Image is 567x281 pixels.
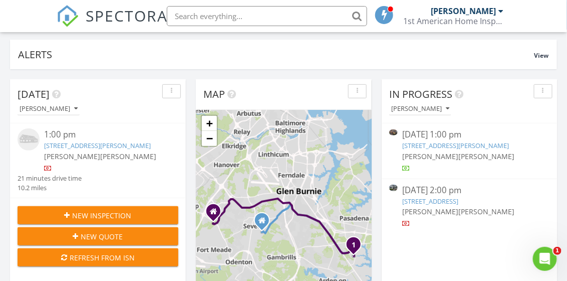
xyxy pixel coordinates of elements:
[403,197,459,206] a: [STREET_ADDRESS]
[403,152,459,161] span: [PERSON_NAME]
[404,16,504,26] div: 1st American Home Inspections, LLC
[45,128,165,141] div: 1:00 pm
[101,152,157,161] span: [PERSON_NAME]
[354,244,360,250] div: 202 Bolden Ct, Severna Park, MD 21146
[203,87,225,101] span: Map
[18,128,178,193] a: 1:00 pm [STREET_ADDRESS][PERSON_NAME] [PERSON_NAME][PERSON_NAME] 21 minutes drive time 10.2 miles
[431,6,496,16] div: [PERSON_NAME]
[18,48,534,61] div: Alerts
[389,185,398,191] img: 9303695%2Freports%2F035f4567-3c0d-42f8-a285-3840cecac277%2Fcover_photos%2FnWk6J2JZUMIGjTp22KKy%2F...
[202,116,217,131] a: Zoom in
[45,152,101,161] span: [PERSON_NAME]
[403,207,459,216] span: [PERSON_NAME]
[403,141,509,150] a: [STREET_ADDRESS][PERSON_NAME]
[533,247,557,271] iframe: Intercom live chat
[391,105,449,112] div: [PERSON_NAME]
[202,131,217,146] a: Zoom out
[18,206,178,224] button: New Inspection
[86,5,168,26] span: SPECTORA
[18,87,50,101] span: [DATE]
[45,141,151,150] a: [STREET_ADDRESS][PERSON_NAME]
[389,128,550,173] a: [DATE] 1:00 pm [STREET_ADDRESS][PERSON_NAME] [PERSON_NAME][PERSON_NAME]
[18,248,178,266] button: Refresh from ISN
[167,6,367,26] input: Search everything...
[389,87,452,101] span: In Progress
[389,184,550,229] a: [DATE] 2:00 pm [STREET_ADDRESS] [PERSON_NAME][PERSON_NAME]
[18,102,80,116] button: [PERSON_NAME]
[262,220,268,226] div: Severn 21144
[352,242,356,249] i: 1
[403,128,537,141] div: [DATE] 1:00 pm
[403,184,537,197] div: [DATE] 2:00 pm
[20,105,78,112] div: [PERSON_NAME]
[18,183,82,193] div: 10.2 miles
[18,128,40,151] img: house-placeholder-square-ca63347ab8c70e15b013bc22427d3df0f7f082c62ce06d78aee8ec4e70df452f.jpg
[26,252,170,263] div: Refresh from ISN
[57,5,79,27] img: The Best Home Inspection Software - Spectora
[57,14,168,35] a: SPECTORA
[389,102,451,116] button: [PERSON_NAME]
[18,174,82,183] div: 21 minutes drive time
[18,227,178,245] button: New Quote
[459,207,515,216] span: [PERSON_NAME]
[534,51,549,60] span: View
[459,152,515,161] span: [PERSON_NAME]
[73,210,132,221] span: New Inspection
[389,129,398,136] img: 9354140%2Fcover_photos%2F6pCTuPFy7b353yZl1TCs%2Fsmall.jpg
[213,211,219,217] div: 2657G Annapolis Rd. #209, Hanover MD 21076
[81,231,123,242] span: New Quote
[553,247,561,255] span: 1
